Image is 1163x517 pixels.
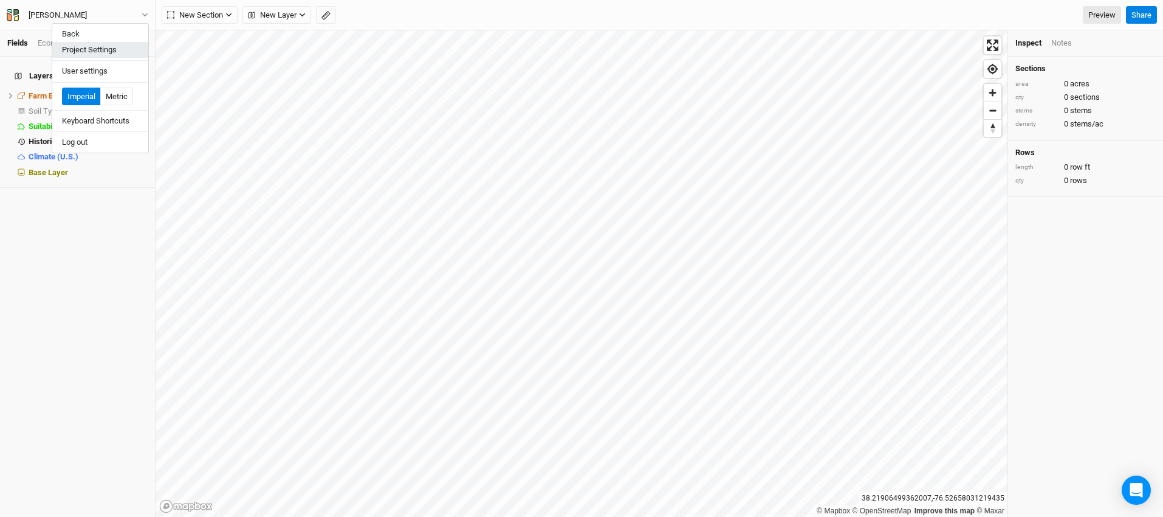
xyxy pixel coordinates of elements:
div: Notes [1051,38,1072,49]
a: Mapbox [817,507,850,515]
button: Log out [52,134,148,150]
span: Climate (U.S.) [29,152,78,161]
button: Imperial [62,88,101,106]
div: 0 [1015,162,1156,173]
div: Base Layer [29,168,148,178]
button: Back [52,26,148,42]
div: Farm Boundary [29,91,148,101]
span: acres [1070,78,1089,89]
span: Base Layer [29,168,68,177]
a: Maxar [976,507,1004,515]
div: Historical Land Use (U.S.) [29,137,148,147]
a: Improve this map [914,507,975,515]
div: 0 [1015,78,1156,89]
span: stems [1070,105,1092,116]
span: Reset bearing to north [984,120,1001,137]
div: qty [1015,93,1058,102]
canvas: Map [156,30,1007,517]
div: 0 [1015,175,1156,186]
span: Historical Land Use (U.S.) [29,137,120,146]
button: Keyboard Shortcuts [52,113,148,129]
div: [PERSON_NAME] [29,9,87,21]
div: 38.21906499362007 , -76.52658031219435 [859,492,1007,505]
div: density [1015,120,1058,129]
span: row ft [1070,162,1090,173]
h4: Rows [1015,148,1156,158]
span: New Layer [248,9,297,21]
div: Open Intercom Messenger [1122,476,1151,505]
span: Suitability (U.S.) [29,122,86,131]
button: Find my location [984,60,1001,78]
div: 0 [1015,105,1156,116]
a: Mapbox logo [159,499,213,513]
div: Charles Sasscer [29,9,87,21]
button: New Section [162,6,238,24]
button: Shortcut: M [316,6,336,24]
a: Fields [7,38,28,47]
div: Climate (U.S.) [29,152,148,162]
div: qty [1015,176,1058,186]
span: sections [1070,92,1100,103]
span: Farm Boundary [29,91,82,100]
div: Suitability (U.S.) [29,122,148,131]
button: [PERSON_NAME] [6,9,149,22]
span: stems/ac [1070,119,1103,130]
h4: Layers [7,64,148,88]
div: Soil Types & Attributes (U.S.) [29,106,148,116]
span: New Section [167,9,223,21]
div: 0 [1015,92,1156,103]
button: New Layer [242,6,311,24]
button: User settings [52,63,148,79]
div: stems [1015,106,1058,116]
button: Metric [100,88,133,106]
a: Preview [1083,6,1121,24]
div: Inspect [1015,38,1041,49]
button: Project Settings [52,42,148,58]
h4: Sections [1015,64,1156,74]
button: Reset bearing to north [984,119,1001,137]
button: Zoom in [984,84,1001,102]
button: Zoom out [984,102,1001,119]
a: OpenStreetMap [853,507,911,515]
span: Soil Types & Attributes (U.S.) [29,106,127,116]
div: Economics [38,38,76,49]
div: 0 [1015,119,1156,130]
button: Share [1126,6,1157,24]
div: length [1015,163,1058,172]
div: area [1015,80,1058,89]
button: Enter fullscreen [984,36,1001,54]
span: rows [1070,175,1087,186]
